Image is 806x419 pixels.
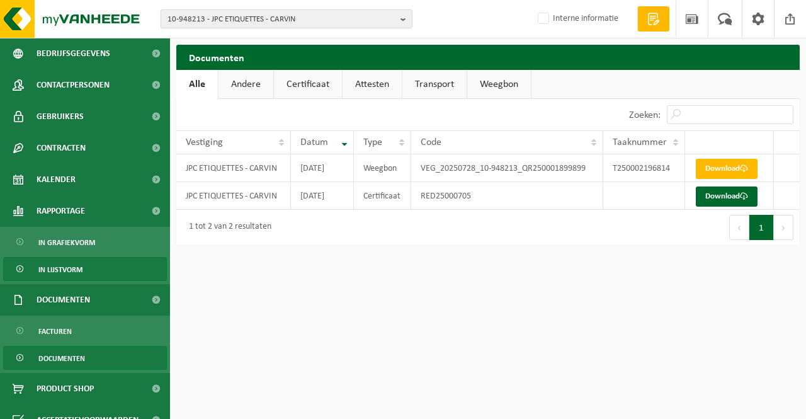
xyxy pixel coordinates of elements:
[37,69,110,101] span: Contactpersonen
[749,215,774,240] button: 1
[3,230,167,254] a: In grafiekvorm
[411,182,603,210] td: RED25000705
[696,187,758,207] a: Download
[3,319,167,343] a: Facturen
[176,70,218,99] a: Alle
[603,154,685,182] td: T250002196814
[176,154,291,182] td: JPC ETIQUETTES - CARVIN
[37,164,76,195] span: Kalender
[274,70,342,99] a: Certificaat
[219,70,273,99] a: Andere
[183,216,271,239] div: 1 tot 2 van 2 resultaten
[467,70,531,99] a: Weegbon
[176,182,291,210] td: JPC ETIQUETTES - CARVIN
[38,231,95,255] span: In grafiekvorm
[535,9,618,28] label: Interne informatie
[629,110,661,120] label: Zoeken:
[38,347,85,370] span: Documenten
[167,10,395,29] span: 10-948213 - JPC ETIQUETTES - CARVIN
[291,182,353,210] td: [DATE]
[176,45,800,69] h2: Documenten
[37,38,110,69] span: Bedrijfsgegevens
[421,137,441,147] span: Code
[363,137,382,147] span: Type
[354,154,412,182] td: Weegbon
[37,195,85,227] span: Rapportage
[729,215,749,240] button: Previous
[186,137,223,147] span: Vestiging
[613,137,667,147] span: Taaknummer
[37,373,94,405] span: Product Shop
[354,182,412,210] td: Certificaat
[38,319,72,343] span: Facturen
[402,70,467,99] a: Transport
[37,132,86,164] span: Contracten
[161,9,412,28] button: 10-948213 - JPC ETIQUETTES - CARVIN
[411,154,603,182] td: VEG_20250728_10-948213_QR250001899899
[696,159,758,179] a: Download
[38,258,82,282] span: In lijstvorm
[774,215,793,240] button: Next
[291,154,353,182] td: [DATE]
[300,137,328,147] span: Datum
[37,101,84,132] span: Gebruikers
[343,70,402,99] a: Attesten
[3,346,167,370] a: Documenten
[37,284,90,316] span: Documenten
[3,257,167,281] a: In lijstvorm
